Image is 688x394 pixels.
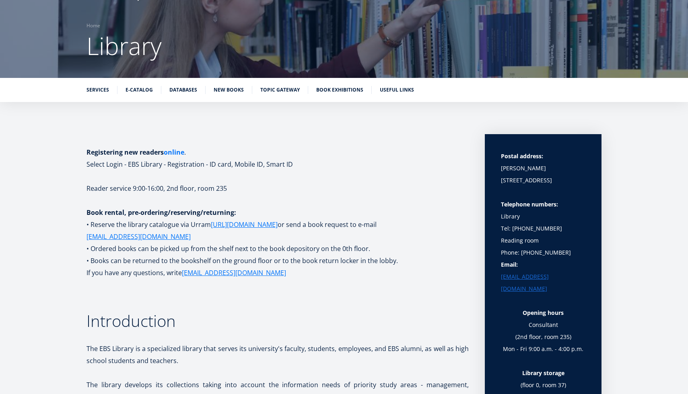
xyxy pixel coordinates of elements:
font: • Books can be returned to the bookshelf on the ground floor or to the book return locker in the ... [87,256,398,265]
font: Email: [501,261,518,268]
font: [URL][DOMAIN_NAME] [211,220,278,229]
font: Registering new readers [87,148,164,157]
font: New books [214,86,244,93]
font: Library [501,212,520,220]
a: online [164,146,184,158]
font: . [184,148,186,157]
a: Useful links [380,86,414,94]
font: Reader service 9:00-16:00, 2nd floor, room 235 [87,184,227,193]
font: [EMAIL_ADDRESS][DOMAIN_NAME] [87,232,191,241]
font: Library storage [522,369,564,377]
font: or send a book request to e-mail [278,220,377,229]
font: [EMAIL_ADDRESS][DOMAIN_NAME] [501,273,549,292]
font: Telephone numbers: [501,200,558,208]
font: online [164,148,184,157]
a: Book exhibitions [316,86,363,94]
a: [EMAIL_ADDRESS][DOMAIN_NAME] [501,271,585,295]
font: Book exhibitions [316,86,363,93]
font: Tel: [PHONE_NUMBER] [501,225,562,232]
font: Useful links [380,86,414,93]
a: New books [214,86,244,94]
font: Reading room [501,237,539,244]
font: [EMAIL_ADDRESS][DOMAIN_NAME] [182,268,286,277]
a: Topic gateway [260,86,300,94]
a: Home [87,22,100,30]
a: [EMAIL_ADDRESS][DOMAIN_NAME] [87,231,191,243]
font: (2nd floor, room 235) [515,333,571,341]
a: Databases [169,86,197,94]
font: Introduction [87,310,176,332]
font: Topic gateway [260,86,300,93]
font: Book rental, pre-ordering/reserving/returning: [87,208,236,217]
font: Home [87,22,100,29]
font: Phone: [PHONE_NUMBER] [501,249,571,256]
a: [EMAIL_ADDRESS][DOMAIN_NAME] [182,267,286,279]
font: Databases [169,86,197,93]
font: Library [87,29,162,62]
font: (floor 0, room 37) [521,381,566,389]
font: E-catalog [126,86,153,93]
a: E-catalog [126,86,153,94]
font: Mon - Fri 9:00 a.m. - 4:00 p.m. [503,345,583,353]
font: [PERSON_NAME][STREET_ADDRESS] [501,164,552,184]
font: Consultant [529,321,558,329]
font: Select Login - EBS Library - Registration - ID card, Mobile ID, Smart ID [87,160,293,169]
font: The EBS Library is a specialized library that serves its university's faculty, students, employee... [87,344,469,365]
font: If you have any questions, write [87,268,182,277]
font: Services [87,86,109,93]
font: • Ordered books can be picked up from the shelf next to the book depository on the 0th floor. [87,244,370,253]
font: Postal address: [501,152,543,160]
a: [URL][DOMAIN_NAME] [211,218,278,231]
font: Opening hours [523,309,564,316]
font: • Reserve the library catalogue via Urram [87,220,211,229]
a: Services [87,86,109,94]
